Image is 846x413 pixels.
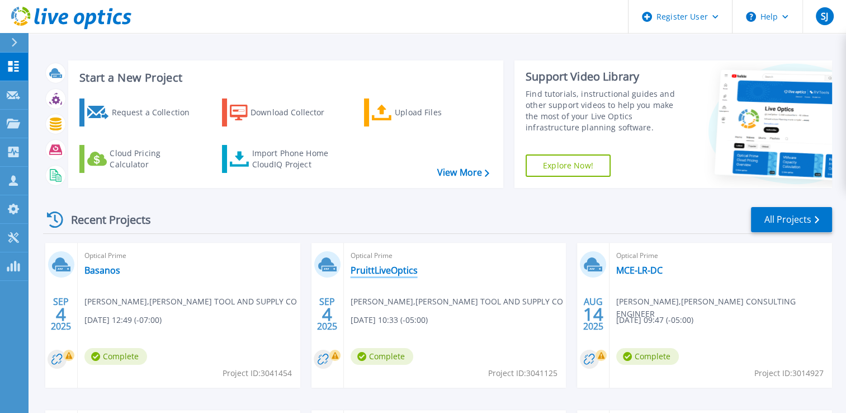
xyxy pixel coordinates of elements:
div: Recent Projects [43,206,166,233]
h3: Start a New Project [79,72,489,84]
span: Project ID: 3014927 [754,367,824,379]
a: View More [437,167,489,178]
span: 4 [56,309,66,319]
a: Cloud Pricing Calculator [79,145,204,173]
a: Download Collector [222,98,347,126]
a: PruittLiveOptics [351,265,418,276]
span: [DATE] 09:47 (-05:00) [616,314,693,326]
a: Request a Collection [79,98,204,126]
div: Download Collector [251,101,340,124]
span: Optical Prime [84,250,294,262]
div: SEP 2025 [50,294,72,335]
div: Upload Files [395,101,484,124]
div: Support Video Library [526,69,685,84]
span: Optical Prime [351,250,560,262]
span: SJ [821,12,828,21]
span: Optical Prime [616,250,825,262]
a: MCE-LR-DC [616,265,663,276]
span: Complete [616,348,679,365]
span: [PERSON_NAME] , [PERSON_NAME] TOOL AND SUPPLY CO [84,295,297,308]
span: 4 [322,309,332,319]
span: 14 [583,309,603,319]
div: Cloud Pricing Calculator [110,148,199,170]
a: Basanos [84,265,120,276]
span: Complete [351,348,413,365]
div: Request a Collection [111,101,201,124]
div: Find tutorials, instructional guides and other support videos to help you make the most of your L... [526,88,685,133]
a: Explore Now! [526,154,611,177]
span: Project ID: 3041454 [223,367,292,379]
div: SEP 2025 [316,294,338,335]
span: Project ID: 3041125 [488,367,557,379]
a: All Projects [751,207,832,232]
span: [DATE] 10:33 (-05:00) [351,314,428,326]
span: [DATE] 12:49 (-07:00) [84,314,162,326]
a: Upload Files [364,98,489,126]
span: [PERSON_NAME] , [PERSON_NAME] CONSULTING ENGINEER [616,295,832,320]
span: Complete [84,348,147,365]
span: [PERSON_NAME] , [PERSON_NAME] TOOL AND SUPPLY CO [351,295,563,308]
div: Import Phone Home CloudIQ Project [252,148,339,170]
div: AUG 2025 [583,294,604,335]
